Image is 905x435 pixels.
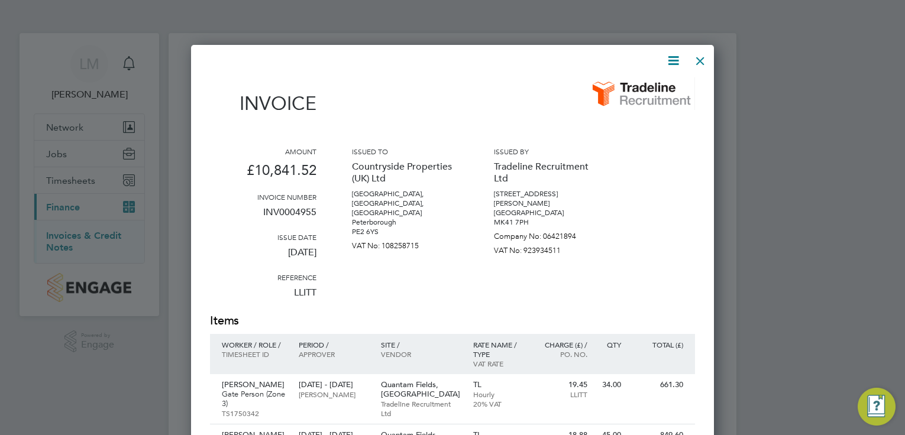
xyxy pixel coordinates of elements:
[210,192,316,202] h3: Invoice number
[352,227,458,236] p: PE2 6YS
[473,380,525,389] p: TL
[352,156,458,189] p: Countryside Properties (UK) Ltd
[299,349,369,359] p: Approver
[210,232,316,242] h3: Issue date
[858,388,896,426] button: Engage Resource Center
[352,236,458,251] p: VAT No: 108258715
[210,92,316,115] h1: Invoice
[381,340,461,349] p: Site /
[473,359,525,368] p: VAT rate
[494,241,600,255] p: VAT No: 923934511
[494,189,600,208] p: [STREET_ADDRESS][PERSON_NAME]
[299,340,369,349] p: Period /
[536,389,587,399] p: LLITT
[494,208,600,218] p: [GEOGRAPHIC_DATA]
[494,156,600,189] p: Tradeline Recruitment Ltd
[536,380,587,389] p: 19.45
[352,218,458,227] p: Peterborough
[210,202,316,232] p: INV0004955
[222,380,286,389] p: [PERSON_NAME]
[352,189,458,218] p: [GEOGRAPHIC_DATA], [GEOGRAPHIC_DATA], [GEOGRAPHIC_DATA]
[210,242,316,272] p: [DATE]
[536,340,587,349] p: Charge (£) /
[299,389,369,399] p: [PERSON_NAME]
[473,340,525,359] p: Rate name / type
[210,282,316,313] p: LLITT
[473,399,525,408] p: 20% VAT
[589,77,695,110] img: tradelinerecruitment-logo-remittance.png
[381,399,461,418] p: Tradeline Recruitment Ltd
[210,147,316,156] h3: Amount
[222,349,286,359] p: Timesheet ID
[494,147,600,156] h3: Issued by
[299,380,369,389] p: [DATE] - [DATE]
[210,272,316,282] h3: Reference
[381,380,461,399] p: Quantam Fields, [GEOGRAPHIC_DATA]
[473,389,525,399] p: Hourly
[210,313,695,329] h2: Items
[222,408,286,418] p: TS1750342
[599,340,621,349] p: QTY
[222,340,286,349] p: Worker / Role /
[633,380,683,389] p: 661.30
[352,147,458,156] h3: Issued to
[633,340,683,349] p: Total (£)
[210,156,316,192] p: £10,841.52
[494,218,600,227] p: MK41 7PH
[222,389,286,408] p: Gate Person (Zone 3)
[599,380,621,389] p: 34.00
[494,227,600,241] p: Company No: 06421894
[536,349,587,359] p: Po. No.
[381,349,461,359] p: Vendor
